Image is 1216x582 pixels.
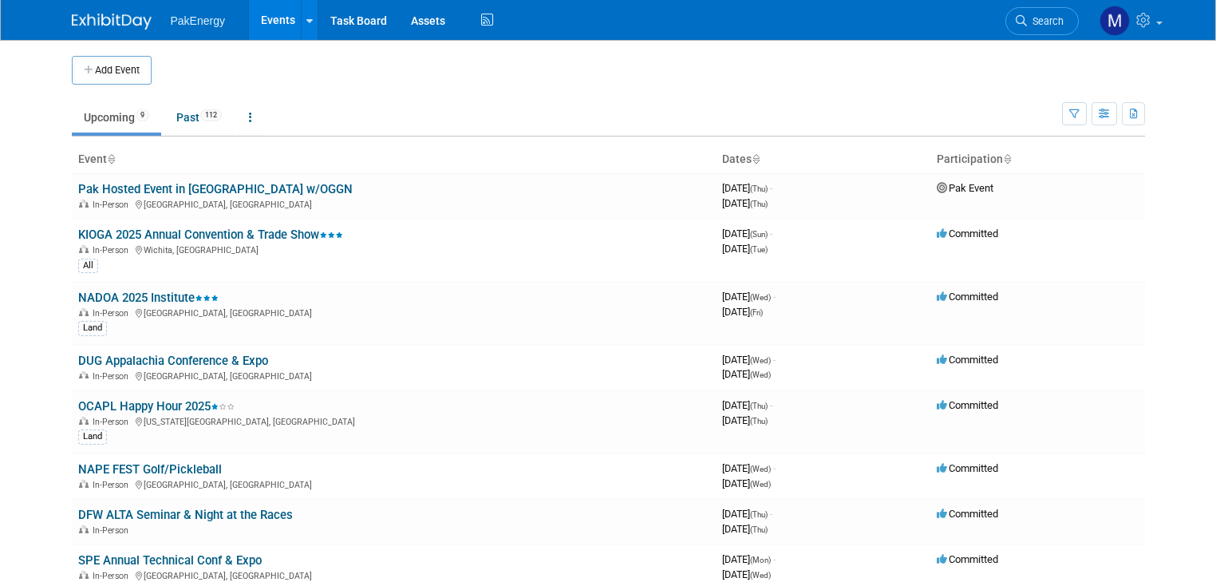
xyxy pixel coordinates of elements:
[722,291,776,303] span: [DATE]
[722,182,772,194] span: [DATE]
[78,568,709,581] div: [GEOGRAPHIC_DATA], [GEOGRAPHIC_DATA]
[78,259,98,273] div: All
[78,291,219,305] a: NADOA 2025 Institute
[937,291,998,303] span: Committed
[722,197,768,209] span: [DATE]
[937,553,998,565] span: Committed
[93,245,133,255] span: In-Person
[93,371,133,382] span: In-Person
[78,399,235,414] a: OCAPL Happy Hour 2025
[937,508,998,520] span: Committed
[93,525,133,536] span: In-Person
[78,243,709,255] div: Wichita, [GEOGRAPHIC_DATA]
[750,293,771,302] span: (Wed)
[78,414,709,427] div: [US_STATE][GEOGRAPHIC_DATA], [GEOGRAPHIC_DATA]
[78,508,293,522] a: DFW ALTA Seminar & Night at the Races
[750,510,768,519] span: (Thu)
[1005,7,1079,35] a: Search
[773,462,776,474] span: -
[78,369,709,382] div: [GEOGRAPHIC_DATA], [GEOGRAPHIC_DATA]
[770,182,772,194] span: -
[750,571,771,580] span: (Wed)
[78,306,709,319] div: [GEOGRAPHIC_DATA], [GEOGRAPHIC_DATA]
[937,228,998,240] span: Committed
[750,356,771,365] span: (Wed)
[79,417,89,425] img: In-Person Event
[79,571,89,579] img: In-Person Event
[1100,6,1130,36] img: Mary Walker
[716,146,930,173] th: Dates
[722,354,776,366] span: [DATE]
[722,399,772,411] span: [DATE]
[78,477,709,490] div: [GEOGRAPHIC_DATA], [GEOGRAPHIC_DATA]
[750,402,768,410] span: (Thu)
[937,462,998,474] span: Committed
[93,480,133,490] span: In-Person
[722,553,776,565] span: [DATE]
[722,523,768,535] span: [DATE]
[930,146,1145,173] th: Participation
[770,508,772,520] span: -
[78,354,268,368] a: DUG Appalachia Conference & Expo
[722,462,776,474] span: [DATE]
[752,152,760,165] a: Sort by Start Date
[93,417,133,427] span: In-Person
[164,102,234,133] a: Past112
[72,146,716,173] th: Event
[722,477,771,489] span: [DATE]
[750,525,768,534] span: (Thu)
[937,399,998,411] span: Committed
[93,308,133,319] span: In-Person
[78,430,107,444] div: Land
[773,354,776,366] span: -
[773,553,776,565] span: -
[750,200,768,208] span: (Thu)
[722,368,771,380] span: [DATE]
[722,306,763,318] span: [DATE]
[72,56,152,85] button: Add Event
[78,462,222,477] a: NAPE FEST Golf/Pickleball
[770,399,772,411] span: -
[78,182,353,196] a: Pak Hosted Event in [GEOGRAPHIC_DATA] w/OGGN
[78,553,262,568] a: SPE Annual Technical Conf & Expo
[1027,15,1064,27] span: Search
[200,109,222,121] span: 112
[72,102,161,133] a: Upcoming9
[750,308,763,317] span: (Fri)
[750,556,771,564] span: (Mon)
[79,525,89,533] img: In-Person Event
[79,371,89,379] img: In-Person Event
[722,508,772,520] span: [DATE]
[1003,152,1011,165] a: Sort by Participation Type
[750,480,771,489] span: (Wed)
[79,308,89,316] img: In-Person Event
[78,228,343,242] a: KIOGA 2025 Annual Convention & Trade Show
[107,152,115,165] a: Sort by Event Name
[79,480,89,488] img: In-Person Event
[750,184,768,193] span: (Thu)
[78,321,107,335] div: Land
[750,230,768,239] span: (Sun)
[773,291,776,303] span: -
[750,417,768,426] span: (Thu)
[722,414,768,426] span: [DATE]
[79,245,89,253] img: In-Person Event
[93,571,133,581] span: In-Person
[750,245,768,254] span: (Tue)
[136,109,149,121] span: 9
[750,370,771,379] span: (Wed)
[722,243,768,255] span: [DATE]
[937,354,998,366] span: Committed
[937,182,993,194] span: Pak Event
[750,465,771,473] span: (Wed)
[79,200,89,208] img: In-Person Event
[93,200,133,210] span: In-Person
[722,228,772,240] span: [DATE]
[171,14,225,27] span: PakEnergy
[78,197,709,210] div: [GEOGRAPHIC_DATA], [GEOGRAPHIC_DATA]
[72,14,152,30] img: ExhibitDay
[770,228,772,240] span: -
[722,568,771,580] span: [DATE]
